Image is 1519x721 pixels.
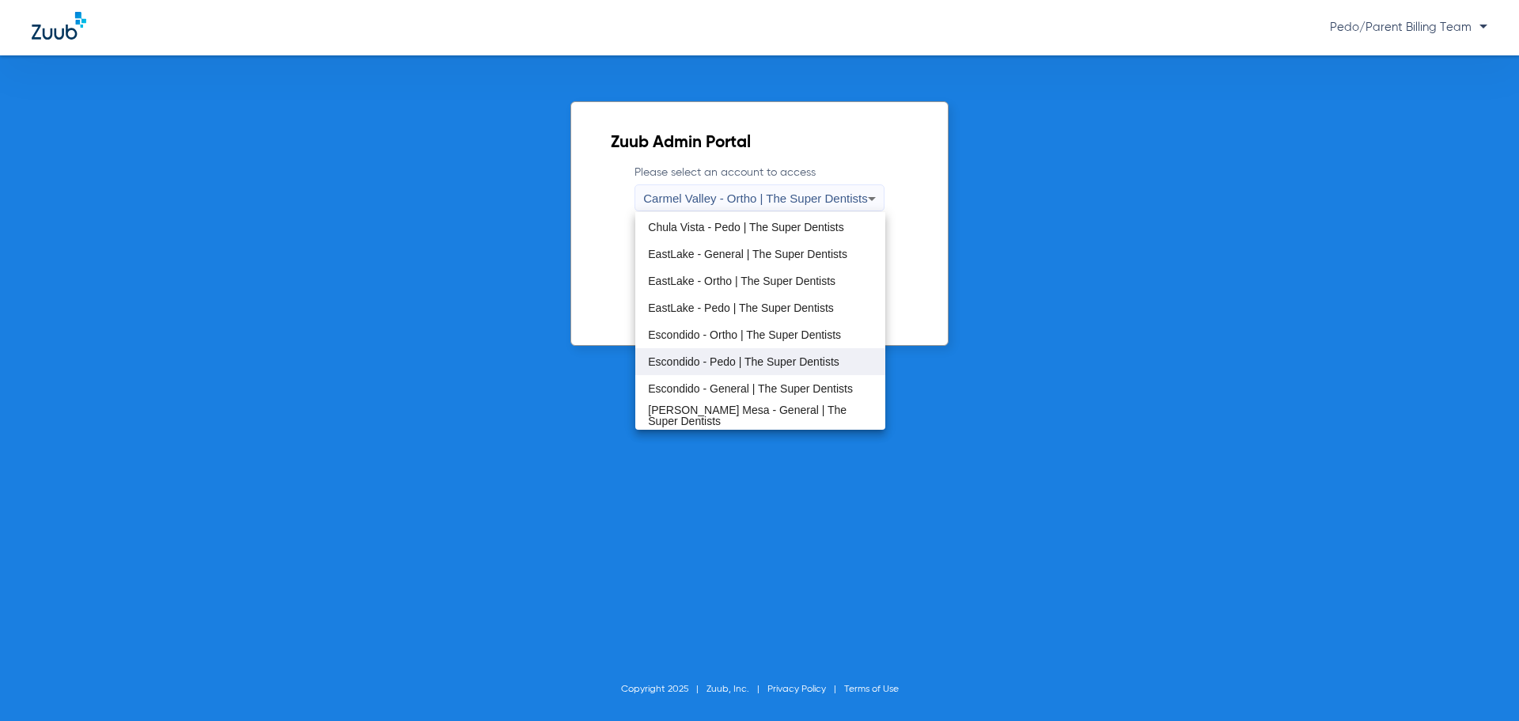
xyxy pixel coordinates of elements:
[648,356,839,367] span: Escondido - Pedo | The Super Dentists
[648,302,834,313] span: EastLake - Pedo | The Super Dentists
[648,329,841,340] span: Escondido - Ortho | The Super Dentists
[648,222,843,233] span: Chula Vista - Pedo | The Super Dentists
[648,249,847,260] span: EastLake - General | The Super Dentists
[648,275,835,287] span: EastLake - Ortho | The Super Dentists
[648,404,872,427] span: [PERSON_NAME] Mesa - General | The Super Dentists
[648,383,853,394] span: Escondido - General | The Super Dentists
